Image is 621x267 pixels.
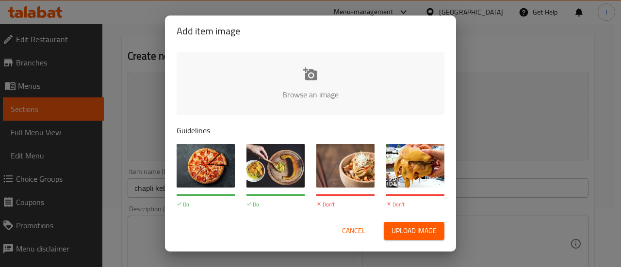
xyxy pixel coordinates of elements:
span: Cancel [342,225,365,237]
span: Upload image [392,225,437,237]
img: guide-img-2@3x.jpg [246,144,305,188]
img: guide-img-1@3x.jpg [177,144,235,188]
button: Upload image [384,222,444,240]
p: Images should be high-quality and preferably from a wide-angle [177,209,235,233]
p: Don't [316,201,375,209]
h2: Add item image [177,23,444,39]
img: guide-img-3@3x.jpg [316,144,375,188]
button: Cancel [338,222,369,240]
img: guide-img-4@3x.jpg [386,144,444,188]
p: Do not display text or watermarks [386,209,444,225]
p: Don't [386,201,444,209]
p: Guidelines [177,125,444,136]
p: Do [177,201,235,209]
p: Hands can be shown in the image but need to be clean and styled [246,209,305,233]
p: Item must be centered in the image [316,209,375,225]
p: Do [246,201,305,209]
